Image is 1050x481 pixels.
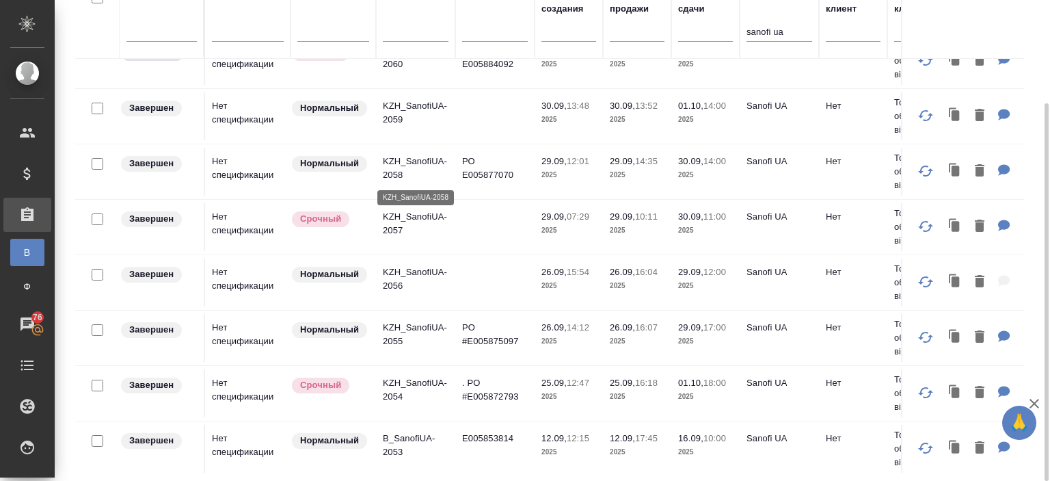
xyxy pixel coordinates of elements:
p: Sanofi UA [746,210,812,224]
td: Нет спецификации [205,259,291,307]
p: KZH_SanofiUA-2058 [383,155,448,182]
p: 12:15 [567,433,589,443]
button: 🙏 [1002,406,1036,440]
p: Товариство з обмеженою відповідальніс... [894,151,960,192]
p: 2025 [610,113,664,127]
td: Нет спецификации [205,203,291,251]
button: Клонировать [942,213,968,241]
p: Нет [826,432,880,445]
div: Статус по умолчанию для стандартных заказов [291,99,369,118]
div: Статус по умолчанию для стандартных заказов [291,321,369,339]
p: KZH_SanofiUA-2057 [383,210,448,237]
button: Обновить [909,99,942,132]
p: 2025 [541,390,596,404]
button: Обновить [909,321,942,354]
p: 26.09, [610,322,635,333]
p: Нормальный [300,157,359,170]
div: Выставляет КМ при направлении счета или после выполнения всех работ/сдачи заказа клиенту. Окончат... [120,99,197,118]
a: В [10,239,44,266]
p: 07:29 [567,211,589,222]
p: Sanofi UA [746,376,812,390]
p: 12:47 [567,378,589,388]
p: 2025 [541,57,596,71]
span: В [17,246,38,259]
p: 2025 [678,445,733,459]
td: Нет спецификации [205,425,291,473]
p: 2025 [541,113,596,127]
span: Ф [17,280,38,294]
p: 2025 [610,168,664,182]
p: KZH_SanofiUA-2054 [383,376,448,404]
p: Срочный [300,212,341,226]
td: Нет спецификации [205,92,291,140]
p: 2025 [541,224,596,237]
div: Выставляет КМ при направлении счета или после выполнения всех работ/сдачи заказа клиенту. Окончат... [120,376,197,395]
td: Нет спецификации [205,314,291,362]
p: 2025 [610,390,664,404]
p: Товариство з обмеженою відповідальніс... [894,373,960,414]
p: 25.09, [610,378,635,388]
td: РО E005884092 [455,37,535,85]
p: KZH_SanofiUA-2055 [383,321,448,348]
p: 2025 [678,335,733,348]
p: 2025 [678,279,733,293]
button: Клонировать [942,324,968,352]
td: PO #E005875097 [455,314,535,362]
p: 29.09, [678,322,703,333]
p: 25.09, [541,378,567,388]
p: 15:54 [567,267,589,277]
p: 2025 [541,335,596,348]
p: 29.09, [610,156,635,166]
p: Товариство з обмеженою відповідальніс... [894,207,960,248]
p: 16.09, [678,433,703,443]
span: 🙏 [1008,408,1031,437]
button: Удалить [968,213,991,241]
p: Товариство з обмеженою відповідальніс... [894,40,960,81]
button: Клонировать [942,434,968,463]
p: 16:18 [635,378,658,388]
td: РО E005877070 [455,148,535,196]
p: Нет [826,99,880,113]
p: 2025 [678,113,733,127]
button: Клонировать [942,102,968,130]
p: 26.09, [541,267,567,277]
p: Завершен [129,268,174,281]
p: 2025 [678,168,733,182]
p: 01.10, [678,378,703,388]
p: 2025 [541,279,596,293]
button: Обновить [909,432,942,465]
button: Клонировать [942,47,968,75]
td: Нет спецификации [205,148,291,196]
p: 2025 [610,224,664,237]
p: 01.10, [678,101,703,111]
p: 17:45 [635,433,658,443]
div: Выставляет КМ при направлении счета или после выполнения всех работ/сдачи заказа клиенту. Окончат... [120,265,197,284]
div: Статус по умолчанию для стандартных заказов [291,155,369,173]
p: Товариство з обмеженою відповідальніс... [894,262,960,303]
p: 2025 [541,168,596,182]
p: 29.09, [678,267,703,277]
p: 2025 [678,57,733,71]
p: 30.09, [610,101,635,111]
p: Sanofi UA [746,321,812,335]
p: Нет [826,210,880,224]
p: 12:00 [703,267,726,277]
p: 14:00 [703,156,726,166]
p: Нормальный [300,101,359,115]
p: Нет [826,321,880,335]
p: 18:00 [703,378,726,388]
p: KZH_SanofiUA-2056 [383,265,448,293]
button: Удалить [968,379,991,407]
td: . PO #E005872793 [455,369,535,417]
span: 76 [25,311,51,324]
p: Нормальный [300,434,359,447]
p: 29.09, [610,211,635,222]
p: Нет [826,376,880,390]
button: Удалить [968,324,991,352]
p: 11:00 [703,211,726,222]
button: Клонировать [942,157,968,185]
p: Товариство з обмеженою відповідальніс... [894,428,960,469]
p: Завершен [129,323,174,337]
p: Нет [826,265,880,279]
p: 2025 [610,335,664,348]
